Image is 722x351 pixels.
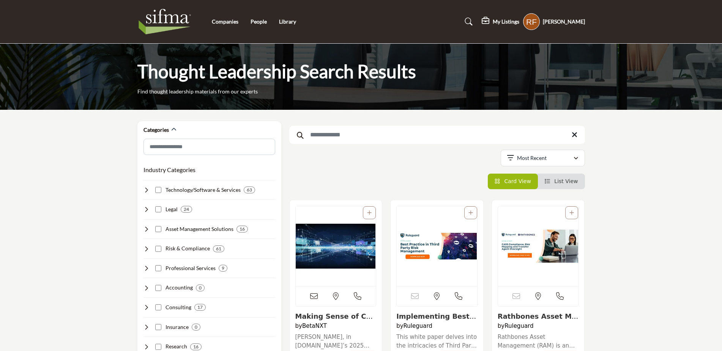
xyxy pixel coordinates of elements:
b: 63 [247,187,252,193]
a: Companies [212,18,238,25]
input: Select Asset Management Solutions checkbox [155,226,161,232]
a: View details about ruleguard [498,206,579,286]
a: Add To List For Resource [569,210,574,216]
a: View List [545,178,578,184]
a: Add To List For Resource [367,210,372,216]
a: Add To List For Resource [468,210,473,216]
input: Select Professional Services checkbox [155,265,161,271]
h3: Implementing Best Practices in Third-Party Risk Management [396,312,478,321]
h4: Professional Services: Delivering staffing, training, and outsourcing services to support securit... [166,264,216,272]
h1: Thought Leadership Search Results [137,60,416,83]
h4: Asset Management Solutions: Offering investment strategies, portfolio management, and performance... [166,225,233,233]
div: 63 Results For Technology/Software & Services [244,187,255,193]
button: Industry Categories [143,165,195,174]
input: Select Accounting checkbox [155,285,161,291]
input: Select Consulting checkbox [155,304,161,310]
h3: Rathbones Asset Management Success Story [498,312,579,321]
div: 61 Results For Risk & Compliance [213,245,224,252]
h2: Categories [143,126,169,134]
span: List View [554,178,578,184]
b: 24 [184,207,189,212]
p: Find thought leadership materials from our experts [137,88,258,95]
div: 16 Results For Asset Management Solutions [236,226,248,232]
h3: Making Sense of Corporate Shareholder Communications for Clients [295,312,377,321]
b: 0 [195,324,197,330]
div: 17 Results For Consulting [194,304,206,311]
div: 16 Results For Research [190,343,202,350]
li: Card View [488,174,538,189]
button: Show hide supplier dropdown [523,13,540,30]
span: Card View [504,178,531,184]
img: Implementing Best Practices in Third-Party Risk Management listing image [397,206,477,286]
a: Ruleguard [504,323,533,329]
h4: Risk & Compliance: Helping securities industry firms manage risk, ensure compliance, and prevent ... [166,245,210,252]
div: My Listings [482,17,519,26]
b: 61 [216,246,221,251]
h4: by [498,323,579,329]
h4: Technology/Software & Services: Developing and implementing technology solutions to support secur... [166,186,241,194]
a: Rathbones Asset Management (RAM) is an active management house, offering a range of investment so... [498,333,579,350]
h5: My Listings [493,18,519,25]
input: Search Keyword [289,126,585,144]
b: 17 [197,305,203,310]
i: Open Contact Info [556,292,564,300]
a: Ruleguard [404,323,432,329]
a: View details about ruleguard [396,312,477,329]
div: 0 Results For Accounting [196,285,205,291]
a: View details about betanxt [295,312,374,329]
h4: by [295,323,377,329]
a: People [251,18,267,25]
input: Search Category [143,139,275,155]
li: List View [538,174,585,189]
a: [PERSON_NAME], in [DOMAIN_NAME]’s 2025 Midyear Outlook, highlights that modern technology streaml... [295,333,377,350]
a: BetaNXT [302,323,327,329]
b: 9 [222,266,224,271]
img: Site Logo [137,6,196,37]
b: 16 [240,226,245,232]
i: Open Contact Info [354,292,361,300]
a: View details about ruleguard [498,312,579,329]
div: 9 Results For Professional Services [219,265,227,272]
a: View details about betanxt [296,206,376,286]
div: 0 Results For Insurance [192,324,200,330]
h4: Legal: Providing legal advice, compliance support, and litigation services to securities industry... [166,206,178,213]
b: 16 [193,344,199,349]
h4: by [396,323,478,329]
h4: Accounting: Providing financial reporting, auditing, tax, and advisory services to securities ind... [166,284,193,291]
h4: Consulting: Providing strategic, operational, and technical consulting services to securities ind... [166,304,191,311]
input: Select Risk & Compliance checkbox [155,246,161,252]
button: Most Recent [501,150,585,166]
input: Select Legal checkbox [155,206,161,212]
h5: [PERSON_NAME] [543,18,585,25]
a: Search [457,16,478,28]
p: Most Recent [517,154,547,162]
a: View Card [495,178,531,184]
input: Select Insurance checkbox [155,324,161,330]
img: Rathbones Asset Management Success Story listing image [498,206,579,286]
input: Select Research checkbox [155,344,161,350]
img: Making Sense of Corporate Shareholder Communications for Clients listing image [296,206,376,286]
a: This white paper delves into the intricacies of Third Party Risk Management (TPRM) and explores t... [396,333,478,350]
h4: Research: Conducting market, financial, economic, and industry research for securities industry p... [166,343,187,350]
b: 0 [199,285,202,291]
h4: Insurance: Offering insurance solutions to protect securities industry firms from various risks. [166,323,189,331]
a: View details about ruleguard [397,206,477,286]
i: Open Contact Info [455,292,462,300]
input: Select Technology/Software & Services checkbox [155,187,161,193]
a: Library [279,18,296,25]
div: 24 Results For Legal [181,206,192,213]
